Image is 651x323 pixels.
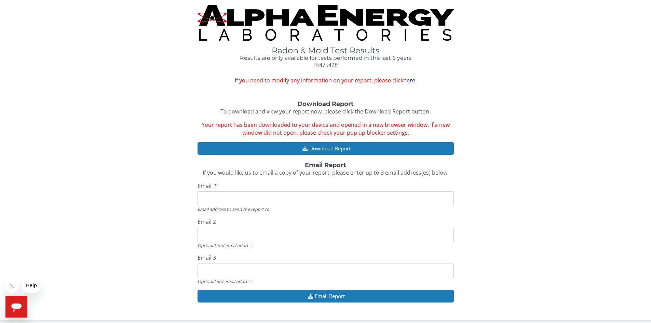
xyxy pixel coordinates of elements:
div: Optional 3rd email address [198,278,454,284]
a: here. [403,77,417,84]
div: Email address to send the report to [198,206,454,212]
span: If you need to modify any information on your report, please click [198,77,454,84]
iframe: Button to launch messaging window [5,296,27,318]
span: To download and view your report now, please click the Download Report button. [220,108,431,115]
span: If you would like us to email a copy of your report, please enter up to 3 email address(es) below. [203,169,449,176]
iframe: Close message [5,279,19,293]
h4: Results are only available for tests performed in the last 6 years [198,55,454,61]
button: Download Report [198,142,454,155]
h1: Radon & Mold Test Results [198,46,454,55]
button: Email Report [198,290,454,302]
div: Optional 2nd email address [198,242,454,248]
strong: Email Report [305,161,346,169]
img: TightCrop.jpg [198,5,454,41]
span: Email [198,182,212,190]
span: Your report has been downloaded to your device and opened in a new browser window. If a new windo... [202,121,450,136]
iframe: Message from company [22,278,40,293]
span: FE475428 [313,61,338,69]
span: Email 2 [198,218,216,226]
span: Email 3 [198,254,216,261]
strong: Download Report [297,100,354,108]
